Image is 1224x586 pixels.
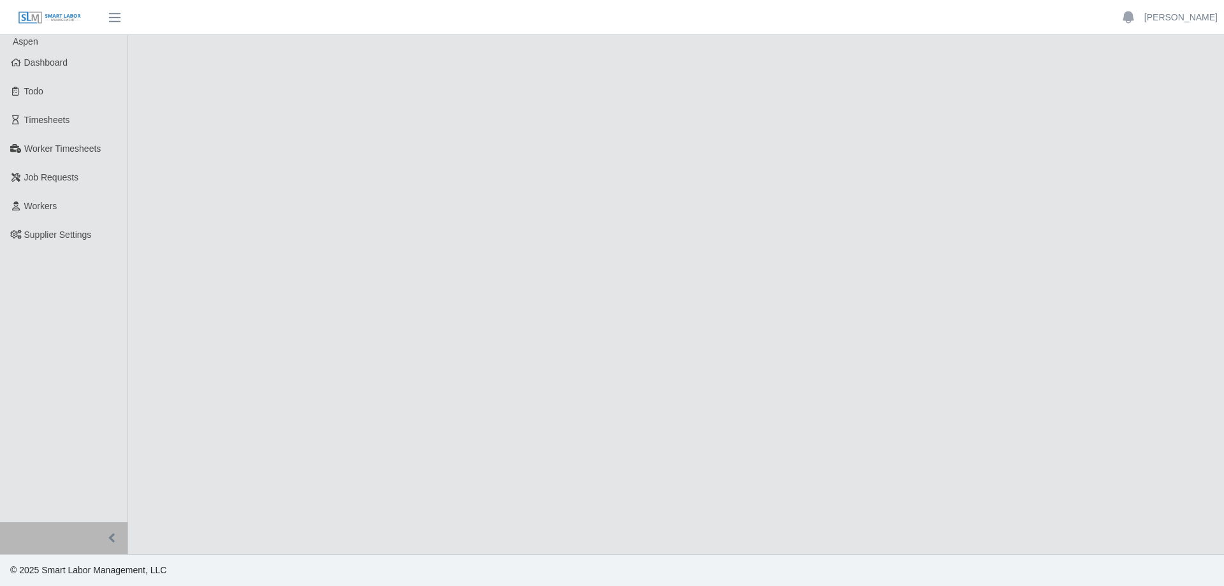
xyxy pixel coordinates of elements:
img: SLM Logo [18,11,82,25]
span: Dashboard [24,57,68,68]
span: Todo [24,86,43,96]
span: Worker Timesheets [24,143,101,154]
a: [PERSON_NAME] [1144,11,1218,24]
span: Job Requests [24,172,79,182]
span: Supplier Settings [24,230,92,240]
span: Timesheets [24,115,70,125]
span: © 2025 Smart Labor Management, LLC [10,565,166,575]
span: Aspen [13,36,38,47]
span: Workers [24,201,57,211]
